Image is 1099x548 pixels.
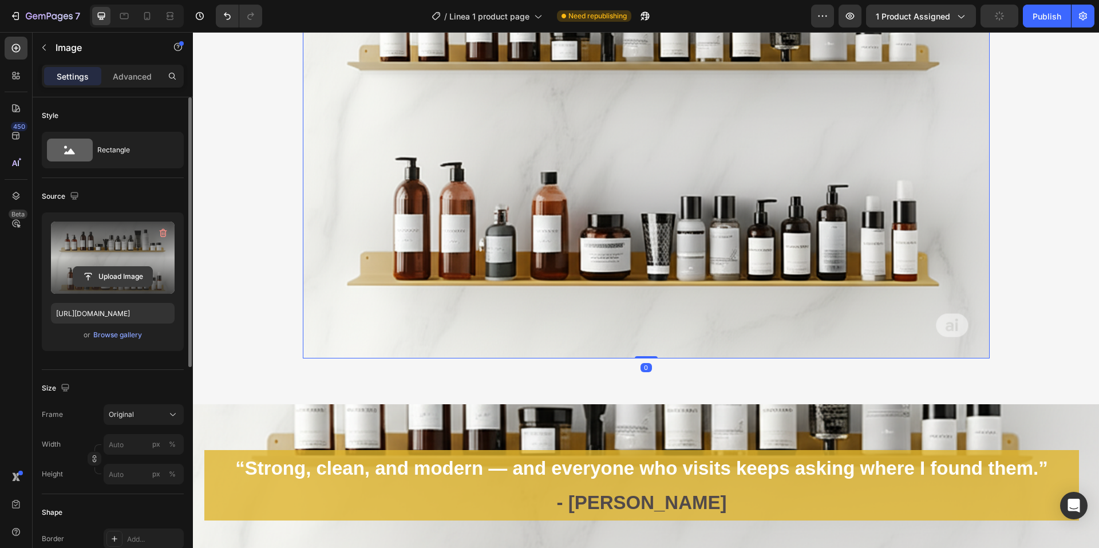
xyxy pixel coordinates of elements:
[149,437,163,451] button: %
[1033,10,1061,22] div: Publish
[42,381,72,396] div: Size
[165,437,179,451] button: px
[867,467,885,486] button: Carousel Next Arrow
[109,409,134,420] span: Original
[42,409,63,420] label: Frame
[193,32,1099,548] iframe: Design area
[169,439,176,450] div: %
[75,9,80,23] p: 7
[51,303,175,324] input: https://example.com/image.jpg
[444,10,447,22] span: /
[127,534,181,545] div: Add...
[73,266,153,287] button: Upload Image
[97,137,167,163] div: Rectangle
[104,434,184,455] input: px%
[104,404,184,425] button: Original
[449,10,529,22] span: Linea 1 product page
[93,330,142,340] div: Browse gallery
[42,111,58,121] div: Style
[57,70,89,82] p: Settings
[448,331,459,340] div: 0
[42,425,855,447] span: “Strong, clean, and modern — and everyone who visits keeps asking where I found them.”
[42,469,63,479] label: Height
[876,10,950,22] span: 1 product assigned
[5,5,85,27] button: 7
[152,469,160,479] div: px
[104,464,184,484] input: px%
[149,467,163,481] button: %
[42,439,61,450] label: Width
[165,467,179,481] button: px
[1060,492,1088,519] div: Open Intercom Messenger
[1023,5,1071,27] button: Publish
[216,5,262,27] div: Undo/Redo
[42,534,64,544] div: Border
[84,328,90,342] span: or
[42,507,62,518] div: Shape
[152,439,160,450] div: px
[866,5,976,27] button: 1 product assigned
[11,122,27,131] div: 450
[169,469,176,479] div: %
[56,41,153,54] p: Image
[93,329,143,341] button: Browse gallery
[363,460,533,481] span: - [PERSON_NAME]
[9,210,27,219] div: Beta
[113,70,152,82] p: Advanced
[568,11,627,21] span: Need republishing
[42,189,81,204] div: Source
